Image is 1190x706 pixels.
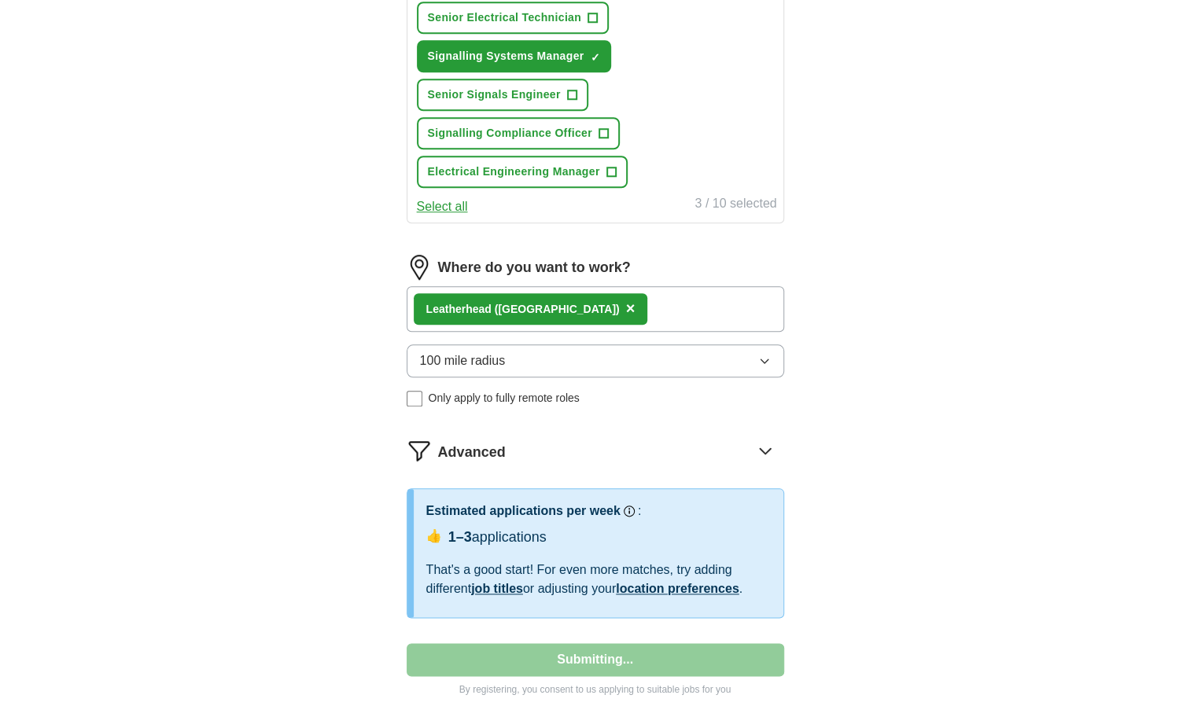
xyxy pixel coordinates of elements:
span: Electrical Engineering Manager [428,164,600,180]
a: location preferences [616,582,739,595]
span: 👍 [426,527,442,546]
span: ✓ [590,51,599,64]
button: Electrical Engineering Manager [417,156,628,188]
span: Signalling Systems Manager [428,48,584,64]
strong: Leatherhead [426,303,492,315]
button: Signalling Compliance Officer [417,117,620,149]
span: × [626,300,636,317]
button: Submitting... [407,643,784,676]
span: 100 mile radius [420,351,506,370]
button: Signalling Systems Manager✓ [417,40,612,72]
span: Advanced [438,442,506,463]
span: ([GEOGRAPHIC_DATA]) [495,303,620,315]
h3: Estimated applications per week [426,502,621,520]
h3: : [638,502,641,520]
button: Senior Signals Engineer [417,79,588,111]
button: Senior Electrical Technician [417,2,610,34]
span: Senior Signals Engineer [428,86,561,103]
button: Select all [417,197,468,216]
a: job titles [471,582,523,595]
button: 100 mile radius [407,344,784,377]
span: Only apply to fully remote roles [429,390,580,406]
div: That's a good start! For even more matches, try adding different or adjusting your . [426,561,771,598]
label: Where do you want to work? [438,257,631,278]
input: Only apply to fully remote roles [407,391,422,406]
img: location.png [407,255,432,280]
button: × [626,297,636,321]
p: By registering, you consent to us applying to suitable jobs for you [407,682,784,697]
span: Signalling Compliance Officer [428,125,592,142]
div: applications [448,527,547,548]
span: Senior Electrical Technician [428,9,582,26]
div: 3 / 10 selected [694,194,776,216]
span: 1–3 [448,529,472,545]
img: filter [407,438,432,463]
